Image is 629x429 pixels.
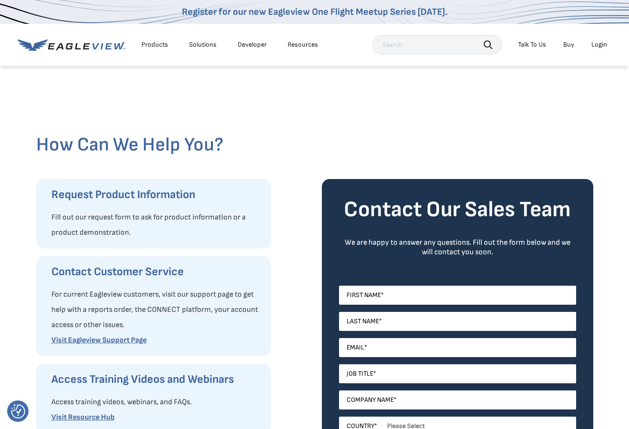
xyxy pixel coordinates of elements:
h2: How Can We Help You? [36,133,593,156]
div: Resources [288,40,318,49]
p: Fill out our request form to ask for product information or a product demonstration. [51,210,261,240]
div: Solutions [189,40,217,49]
a: Visit Eagleview Support Page [51,336,147,345]
h3: Contact Customer Service [51,264,261,279]
p: For current Eagleview customers, visit our support page to get help with a reports order, the CON... [51,287,261,333]
a: Developer [238,40,267,49]
input: Search [372,35,502,54]
img: Revisit consent button [11,404,25,419]
h3: Request Product Information [51,187,261,202]
strong: Contact Our Sales Team [344,197,571,223]
div: Talk To Us [518,40,546,49]
div: Login [591,40,607,49]
div: Products [141,40,168,49]
p: Access training videos, webinars, and FAQs. [51,395,261,410]
a: Buy [563,40,574,49]
a: Visit Resource Hub [51,413,115,422]
button: Consent Preferences [11,404,25,419]
h3: Access Training Videos and Webinars [51,372,261,387]
a: Register for our new Eagleview One Flight Meetup Series [DATE]. [182,6,448,18]
div: We are happy to answer any questions. Fill out the form below and we will contact you soon. [339,238,576,257]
